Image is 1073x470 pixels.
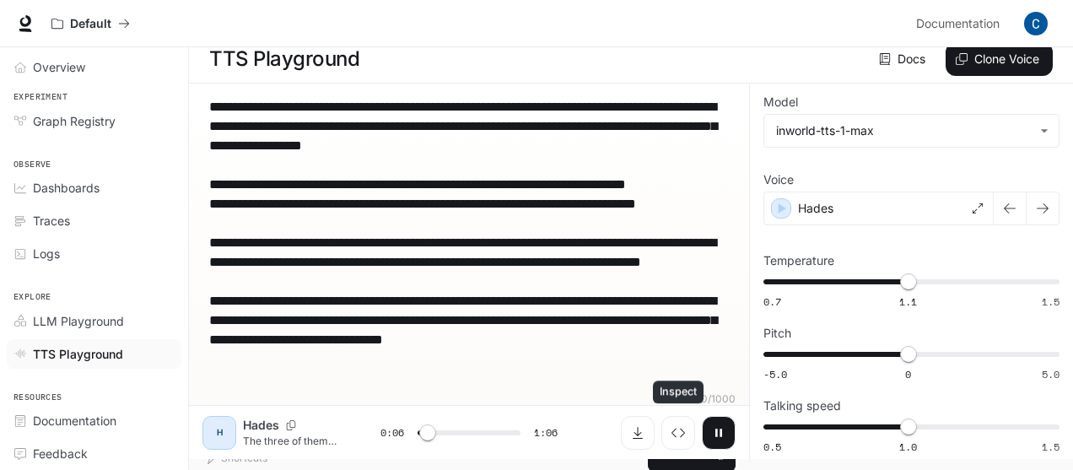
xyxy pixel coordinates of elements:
[33,312,124,330] span: LLM Playground
[243,417,279,434] p: Hades
[1042,440,1060,454] span: 1.5
[33,445,88,462] span: Feedback
[243,434,340,448] p: The three of them stayed there, wrapped in each other’s arms, the silence filled with the sound o...
[621,416,655,450] button: Download audio
[33,412,116,429] span: Documentation
[33,245,60,262] span: Logs
[209,42,359,76] h1: TTS Playground
[7,339,181,369] a: TTS Playground
[7,52,181,82] a: Overview
[1019,7,1053,41] button: User avatar
[44,7,137,41] button: All workspaces
[33,179,100,197] span: Dashboards
[33,58,85,76] span: Overview
[279,420,303,430] button: Copy Voice ID
[946,42,1053,76] button: Clone Voice
[33,112,116,130] span: Graph Registry
[763,174,794,186] p: Voice
[653,381,704,403] div: Inspect
[7,439,181,468] a: Feedback
[763,367,787,381] span: -5.0
[661,416,695,450] button: Inspect
[380,424,404,441] span: 0:06
[876,42,932,76] a: Docs
[763,327,791,339] p: Pitch
[1042,367,1060,381] span: 5.0
[7,239,181,268] a: Logs
[1024,12,1048,35] img: User avatar
[764,115,1059,147] div: inworld-tts-1-max
[763,96,798,108] p: Model
[7,106,181,136] a: Graph Registry
[7,173,181,203] a: Dashboards
[206,419,233,446] div: H
[798,200,833,217] p: Hades
[33,345,123,363] span: TTS Playground
[7,206,181,235] a: Traces
[916,14,1000,35] span: Documentation
[763,255,834,267] p: Temperature
[776,122,1032,139] div: inworld-tts-1-max
[763,400,841,412] p: Talking speed
[7,306,181,336] a: LLM Playground
[7,406,181,435] a: Documentation
[899,440,917,454] span: 1.0
[33,212,70,230] span: Traces
[909,7,1012,41] a: Documentation
[70,17,111,31] p: Default
[899,294,917,309] span: 1.1
[763,440,781,454] span: 0.5
[905,367,911,381] span: 0
[1042,294,1060,309] span: 1.5
[763,294,781,309] span: 0.7
[534,424,558,441] span: 1:06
